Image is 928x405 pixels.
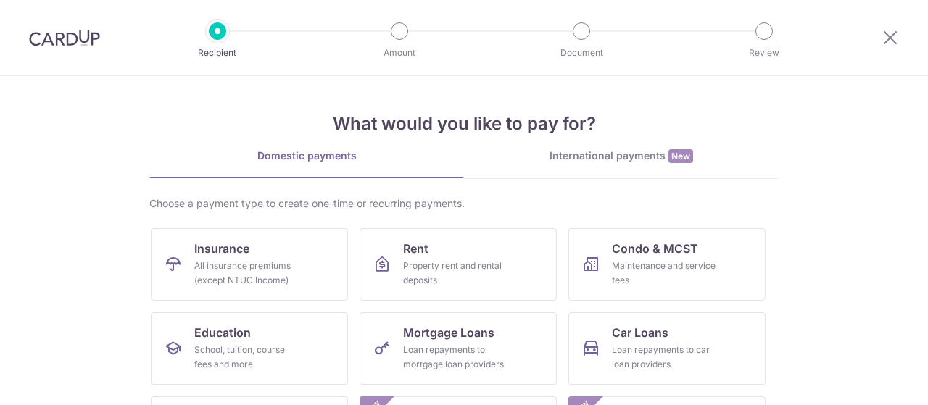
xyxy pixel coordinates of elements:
div: School, tuition, course fees and more [194,343,299,372]
img: CardUp [29,29,100,46]
a: RentProperty rent and rental deposits [360,228,557,301]
p: Amount [346,46,453,60]
span: New [668,149,693,163]
a: Car LoansLoan repayments to car loan providers [568,312,766,385]
a: Mortgage LoansLoan repayments to mortgage loan providers [360,312,557,385]
div: International payments [464,149,779,164]
a: InsuranceAll insurance premiums (except NTUC Income) [151,228,348,301]
p: Document [528,46,635,60]
div: Choose a payment type to create one-time or recurring payments. [149,196,779,211]
a: EducationSchool, tuition, course fees and more [151,312,348,385]
span: Rent [403,240,428,257]
p: Recipient [164,46,271,60]
div: Property rent and rental deposits [403,259,507,288]
div: Loan repayments to mortgage loan providers [403,343,507,372]
span: Education [194,324,251,341]
div: Maintenance and service fees [612,259,716,288]
h4: What would you like to pay for? [149,111,779,137]
span: Car Loans [612,324,668,341]
span: Condo & MCST [612,240,698,257]
div: All insurance premiums (except NTUC Income) [194,259,299,288]
span: Mortgage Loans [403,324,494,341]
a: Condo & MCSTMaintenance and service fees [568,228,766,301]
div: Domestic payments [149,149,464,163]
span: Insurance [194,240,249,257]
p: Review [710,46,818,60]
div: Loan repayments to car loan providers [612,343,716,372]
